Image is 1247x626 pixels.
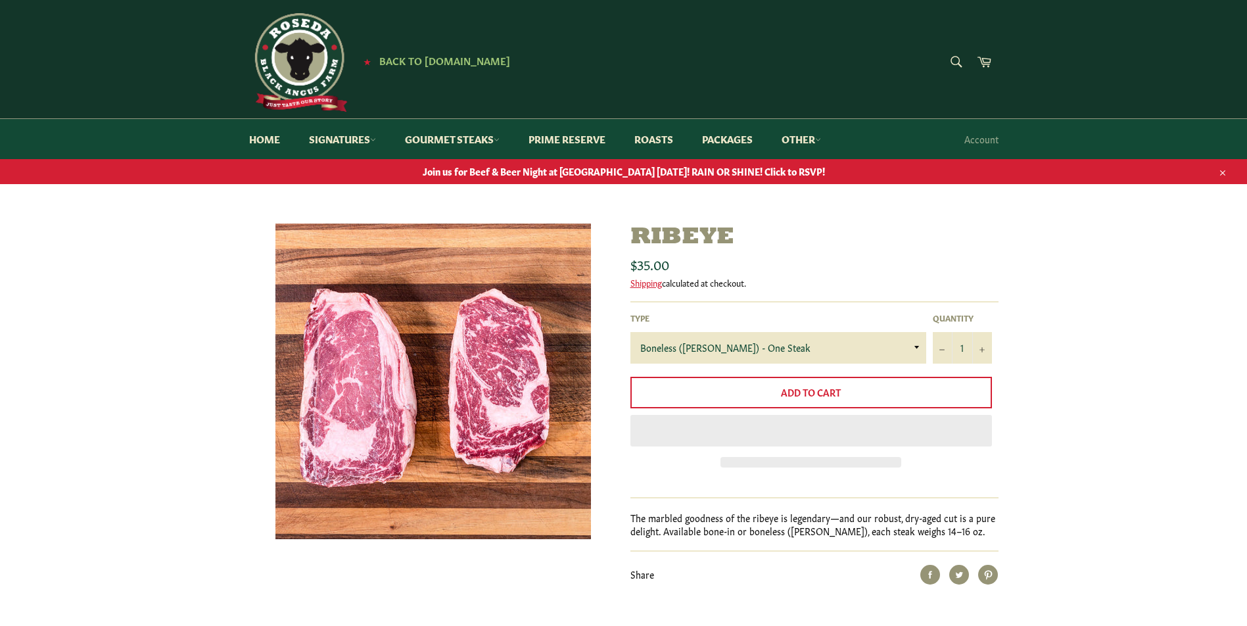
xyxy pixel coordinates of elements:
a: Roasts [621,119,686,159]
div: calculated at checkout. [630,277,999,289]
a: Account [958,120,1005,158]
span: Share [630,567,654,581]
h1: Ribeye [630,224,999,252]
button: Increase item quantity by one [972,332,992,364]
a: Other [768,119,834,159]
p: The marbled goodness of the ribeye is legendary—and our robust, dry-aged cut is a pure delight. A... [630,512,999,537]
a: ★ Back to [DOMAIN_NAME] [357,56,510,66]
a: Packages [689,119,766,159]
a: Gourmet Steaks [392,119,513,159]
label: Type [630,312,926,324]
img: Ribeye [275,224,591,539]
a: Prime Reserve [515,119,619,159]
span: ★ [364,56,371,66]
button: Reduce item quantity by one [933,332,953,364]
a: Home [236,119,293,159]
label: Quantity [933,312,992,324]
img: Roseda Beef [249,13,348,112]
button: Add to Cart [630,377,992,408]
a: Signatures [296,119,389,159]
span: $35.00 [630,254,669,273]
a: Shipping [630,276,662,289]
span: Add to Cart [781,385,841,398]
span: Back to [DOMAIN_NAME] [379,53,510,67]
